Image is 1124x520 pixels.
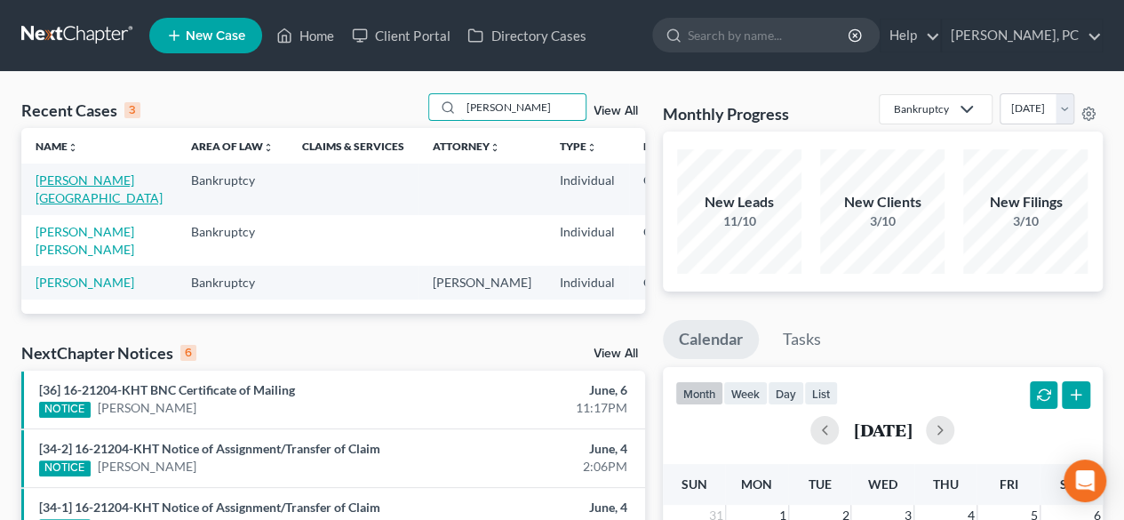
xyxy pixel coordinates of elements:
a: [36] 16-21204-KHT BNC Certificate of Mailing [39,382,295,397]
a: Calendar [663,320,759,359]
td: [PERSON_NAME] [419,266,546,299]
input: Search by name... [688,19,850,52]
a: Client Portal [343,20,458,52]
button: day [768,381,804,405]
a: View All [594,105,638,117]
td: Individual [546,164,629,214]
div: NOTICE [39,460,91,476]
i: unfold_more [263,142,274,153]
a: [34-2] 16-21204-KHT Notice of Assignment/Transfer of Claim [39,441,380,456]
td: Individual [546,215,629,266]
td: Individual [546,266,629,299]
a: [PERSON_NAME], PC [942,20,1102,52]
div: New Clients [820,192,945,212]
th: Claims & Services [288,128,419,164]
div: New Filings [963,192,1088,212]
td: Bankruptcy [177,164,288,214]
input: Search by name... [461,94,586,120]
div: 6 [180,345,196,361]
span: Tue [808,476,831,492]
a: Districtunfold_more [643,140,702,153]
td: Bankruptcy [177,215,288,266]
div: 3/10 [820,212,945,230]
i: unfold_more [586,142,597,153]
div: 11/10 [677,212,801,230]
div: 11:17PM [442,399,626,417]
div: June, 4 [442,440,626,458]
a: Tasks [767,320,837,359]
div: Recent Cases [21,100,140,121]
a: Attorneyunfold_more [433,140,500,153]
div: 3/10 [963,212,1088,230]
a: [PERSON_NAME] [98,399,196,417]
a: [PERSON_NAME] [PERSON_NAME] [36,224,134,257]
div: June, 4 [442,499,626,516]
div: NOTICE [39,402,91,418]
button: list [804,381,838,405]
i: unfold_more [490,142,500,153]
span: New Case [186,29,245,43]
div: NextChapter Notices [21,342,196,364]
a: Help [881,20,940,52]
td: COB [629,164,716,214]
div: New Leads [677,192,801,212]
a: Typeunfold_more [560,140,597,153]
button: month [675,381,723,405]
i: unfold_more [68,142,78,153]
a: [PERSON_NAME] [36,275,134,290]
td: COB [629,215,716,266]
a: [34-1] 16-21204-KHT Notice of Assignment/Transfer of Claim [39,500,380,515]
a: [PERSON_NAME][GEOGRAPHIC_DATA] [36,172,163,205]
span: Mon [741,476,772,492]
a: Nameunfold_more [36,140,78,153]
div: Open Intercom Messenger [1064,460,1106,502]
a: [PERSON_NAME] [98,458,196,476]
div: 2:06PM [442,458,626,476]
td: Bankruptcy [177,266,288,299]
div: 3 [124,102,140,118]
td: COB [629,266,716,299]
button: week [723,381,768,405]
span: Sun [681,476,706,492]
div: Bankruptcy [894,101,949,116]
a: Directory Cases [458,20,594,52]
a: Area of Lawunfold_more [191,140,274,153]
a: Home [267,20,343,52]
span: Wed [868,476,897,492]
h3: Monthly Progress [663,103,789,124]
span: Sat [1060,476,1082,492]
span: Thu [933,476,959,492]
a: View All [594,348,638,360]
span: Fri [999,476,1017,492]
h2: [DATE] [853,420,912,439]
div: June, 6 [442,381,626,399]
